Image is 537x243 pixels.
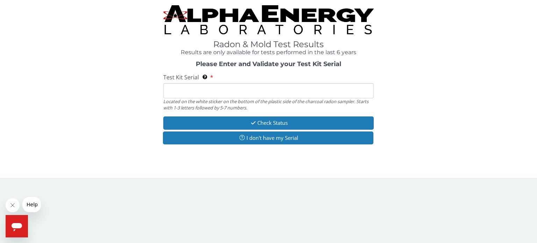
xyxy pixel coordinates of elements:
[163,131,373,144] button: I don't have my Serial
[163,98,374,111] div: Located on the white sticker on the bottom of the plastic side of the charcoal radon sampler. Sta...
[163,116,374,129] button: Check Status
[6,198,20,212] iframe: Close message
[6,215,28,237] iframe: Button to launch messaging window
[163,5,374,34] img: TightCrop.jpg
[196,60,341,68] strong: Please Enter and Validate your Test Kit Serial
[163,73,199,81] span: Test Kit Serial
[22,197,41,212] iframe: Message from company
[163,40,374,49] h1: Radon & Mold Test Results
[163,49,374,56] h4: Results are only available for tests performed in the last 6 years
